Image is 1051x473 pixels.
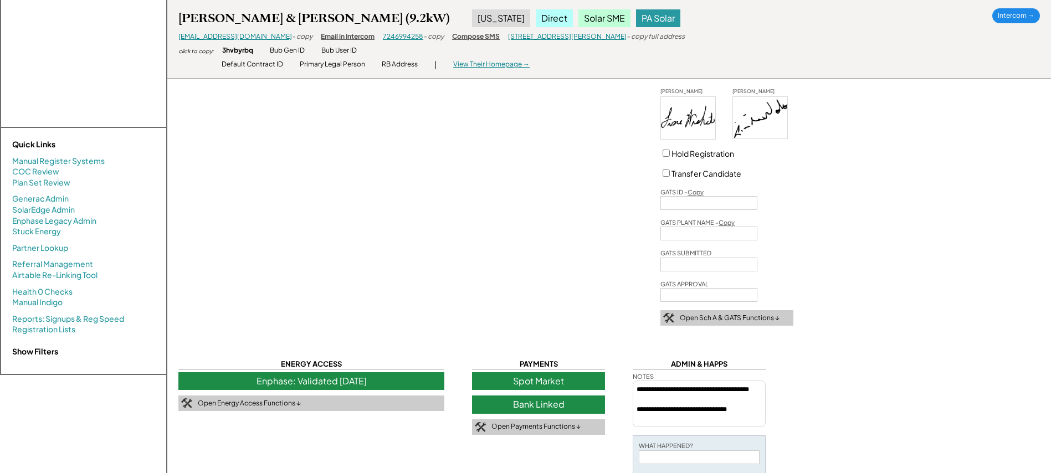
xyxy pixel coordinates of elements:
[181,398,192,408] img: tool-icon.png
[178,359,444,369] div: ENERGY ACCESS
[12,166,59,177] a: COC Review
[627,32,685,42] div: - copy full address
[472,359,605,369] div: PAYMENTS
[12,270,98,281] a: Airtable Re-Linking Tool
[671,148,734,158] label: Hold Registration
[671,168,741,178] label: Transfer Candidate
[508,32,627,40] a: [STREET_ADDRESS][PERSON_NAME]
[12,259,93,270] a: Referral Management
[178,32,292,40] a: [EMAIL_ADDRESS][DOMAIN_NAME]
[472,9,530,27] div: [US_STATE]
[633,372,654,381] div: NOTES
[321,46,357,55] div: Bub User ID
[198,399,301,408] div: Open Energy Access Functions ↓
[12,177,70,188] a: Plan Set Review
[321,32,375,42] div: Email in Intercom
[178,11,450,26] div: [PERSON_NAME] & [PERSON_NAME] (9.2kW)
[536,9,573,27] div: Direct
[472,395,605,413] div: Bank Linked
[434,59,437,70] div: |
[382,60,418,69] div: RB Address
[12,243,68,254] a: Partner Lookup
[292,32,312,42] div: - copy
[222,46,253,55] div: 3hvbyrbq
[453,60,530,69] div: View Their Homepage →
[12,313,124,325] a: Reports: Signups & Reg Speed
[300,60,365,69] div: Primary Legal Person
[178,47,214,55] div: click to copy:
[491,422,581,431] div: Open Payments Functions ↓
[12,346,58,356] strong: Show Filters
[423,32,444,42] div: - copy
[660,280,709,288] div: GATS APPROVAL
[12,324,75,335] a: Registration Lists
[992,8,1040,23] div: Intercom →
[578,9,630,27] div: Solar SME
[472,372,605,390] div: Spot Market
[733,97,787,138] img: signaturePad-1750869431898.png
[719,219,735,226] u: Copy
[12,286,73,297] a: Health 0 Checks
[383,32,423,40] a: 7246994258
[12,215,96,227] a: Enphase Legacy Admin
[688,188,704,196] u: Copy
[633,359,766,369] div: ADMIN & HAPPS
[680,313,780,323] div: Open Sch A & GATS Functions ↓
[452,32,500,42] div: Compose SMS
[732,88,788,95] div: [PERSON_NAME]
[660,188,704,196] div: GATS ID -
[12,297,63,308] a: Manual Indigo
[12,139,123,150] div: Quick Links
[178,372,444,390] div: Enphase: Validated [DATE]
[639,441,693,450] div: WHAT HAPPENED?
[636,9,680,27] div: PA Solar
[661,97,715,138] img: yxczBv8YBBEAAAAASUVORK5CYII=
[660,218,735,227] div: GATS PLANT NAME -
[660,88,716,95] div: [PERSON_NAME]
[12,193,69,204] a: Generac Admin
[12,204,75,215] a: SolarEdge Admin
[222,60,283,69] div: Default Contract ID
[663,313,674,323] img: tool-icon.png
[12,156,105,167] a: Manual Register Systems
[12,226,61,237] a: Stuck Energy
[475,422,486,432] img: tool-icon.png
[660,249,711,257] div: GATS SUBMITTED
[270,46,305,55] div: Bub Gen ID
